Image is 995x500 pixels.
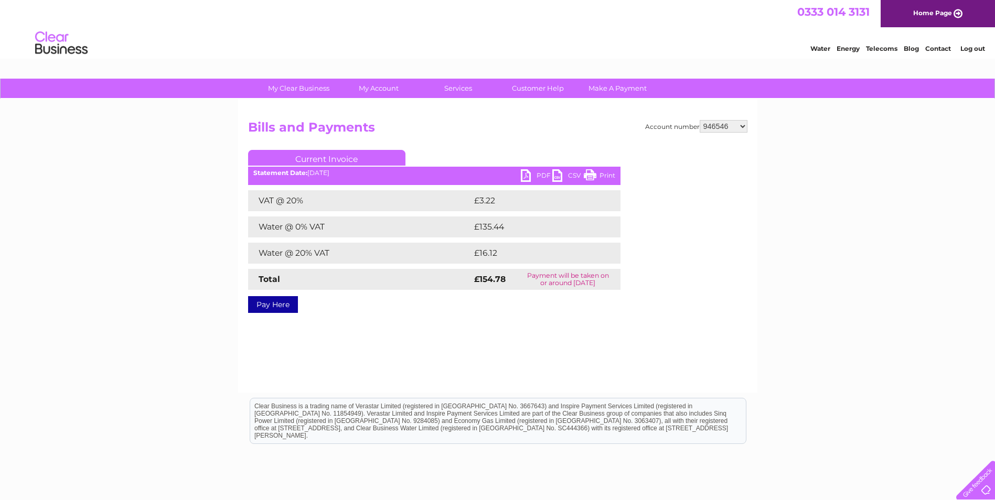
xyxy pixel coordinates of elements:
[335,79,422,98] a: My Account
[472,216,601,237] td: £135.44
[248,190,472,211] td: VAT @ 20%
[521,169,552,184] a: PDF
[253,169,307,177] b: Statement Date:
[474,274,506,284] strong: £154.78
[584,169,615,184] a: Print
[904,45,919,52] a: Blog
[250,6,746,51] div: Clear Business is a trading name of Verastar Limited (registered in [GEOGRAPHIC_DATA] No. 3667643...
[925,45,951,52] a: Contact
[248,243,472,264] td: Water @ 20% VAT
[248,150,405,166] a: Current Invoice
[495,79,581,98] a: Customer Help
[248,120,747,140] h2: Bills and Payments
[472,190,596,211] td: £3.22
[248,169,620,177] div: [DATE]
[259,274,280,284] strong: Total
[35,27,88,59] img: logo.png
[248,216,472,237] td: Water @ 0% VAT
[837,45,860,52] a: Energy
[866,45,897,52] a: Telecoms
[248,296,298,313] a: Pay Here
[516,269,620,290] td: Payment will be taken on or around [DATE]
[797,5,870,18] a: 0333 014 3131
[574,79,661,98] a: Make A Payment
[415,79,501,98] a: Services
[552,169,584,184] a: CSV
[472,243,597,264] td: £16.12
[645,120,747,133] div: Account number
[810,45,830,52] a: Water
[960,45,985,52] a: Log out
[255,79,342,98] a: My Clear Business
